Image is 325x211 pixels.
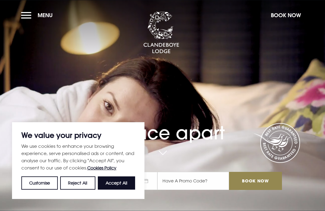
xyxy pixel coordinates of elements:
img: Clandeboye Lodge [143,12,179,54]
div: We value your privacy [12,122,144,199]
input: Have A Promo Code? [157,172,229,190]
button: Customise [21,176,58,190]
input: Book Now [229,172,282,190]
p: We value your privacy [21,132,135,139]
button: Accept All [98,176,135,190]
p: We use cookies to enhance your browsing experience, serve personalised ads or content, and analys... [21,142,135,172]
h1: A place apart [43,109,282,144]
button: Reject All [60,176,95,190]
button: Menu [21,9,56,22]
button: Book Now [268,9,304,22]
a: Cookies Policy [87,165,116,170]
span: Menu [38,12,53,19]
